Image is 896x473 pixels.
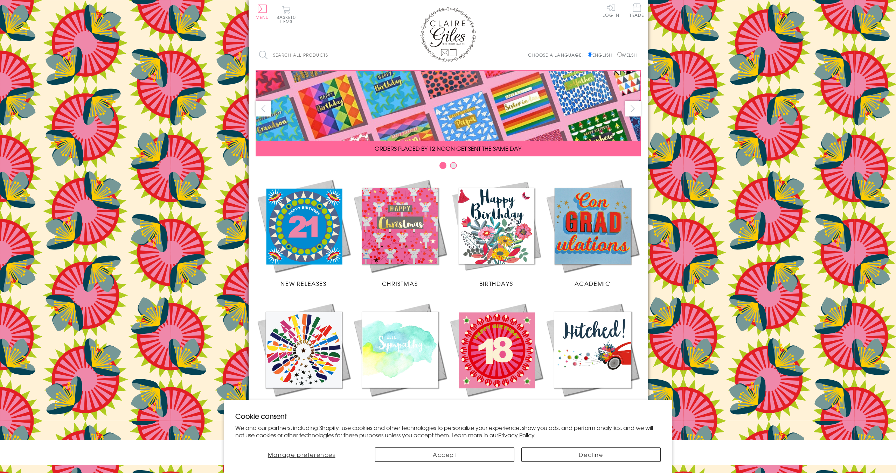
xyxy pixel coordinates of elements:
[280,279,326,288] span: New Releases
[268,450,335,459] span: Manage preferences
[544,178,641,288] a: Academic
[588,52,592,57] input: English
[352,178,448,288] a: Christmas
[375,144,521,153] span: ORDERS PLACED BY 12 NOON GET SENT THE SAME DAY
[277,6,296,23] button: Basket0 items
[235,424,661,439] p: We and our partners, including Shopify, use cookies and other technologies to personalize your ex...
[235,447,368,462] button: Manage preferences
[382,279,418,288] span: Christmas
[528,52,586,58] p: Choose a language:
[256,47,378,63] input: Search all products
[630,3,644,19] a: Trade
[617,52,622,57] input: Welsh
[352,302,448,411] a: Sympathy
[575,279,611,288] span: Academic
[625,101,641,117] button: next
[521,447,661,462] button: Decline
[375,447,514,462] button: Accept
[603,3,619,17] a: Log In
[448,178,544,288] a: Birthdays
[450,162,457,169] button: Carousel Page 2
[630,3,644,17] span: Trade
[235,411,661,421] h2: Cookie consent
[256,5,269,19] button: Menu
[544,302,641,411] a: Wedding Occasions
[280,14,296,24] span: 0 items
[256,101,271,117] button: prev
[256,162,641,172] div: Carousel Pagination
[617,52,637,58] label: Welsh
[448,302,544,411] a: Age Cards
[256,14,269,20] span: Menu
[420,7,476,62] img: Claire Giles Greetings Cards
[588,52,616,58] label: English
[479,279,513,288] span: Birthdays
[498,431,535,439] a: Privacy Policy
[256,178,352,288] a: New Releases
[256,302,352,411] a: Congratulations
[371,47,378,63] input: Search
[439,162,446,169] button: Carousel Page 1 (Current Slide)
